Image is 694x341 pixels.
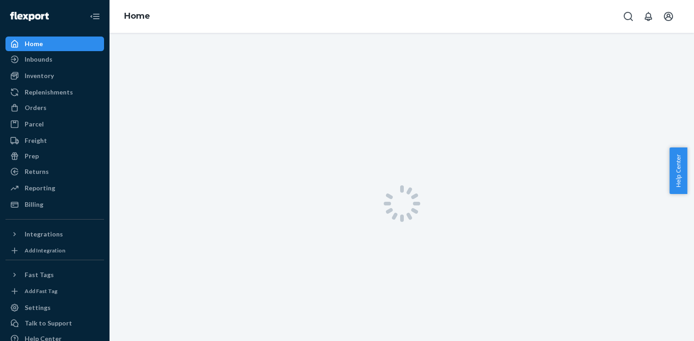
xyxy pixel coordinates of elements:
[25,200,43,209] div: Billing
[5,149,104,163] a: Prep
[25,136,47,145] div: Freight
[5,133,104,148] a: Freight
[5,100,104,115] a: Orders
[25,247,65,254] div: Add Integration
[117,3,157,30] ol: breadcrumbs
[5,164,104,179] a: Returns
[5,68,104,83] a: Inventory
[25,184,55,193] div: Reporting
[25,120,44,129] div: Parcel
[25,152,39,161] div: Prep
[25,270,54,279] div: Fast Tags
[669,147,687,194] button: Help Center
[5,245,104,256] a: Add Integration
[25,71,54,80] div: Inventory
[5,286,104,297] a: Add Fast Tag
[619,7,637,26] button: Open Search Box
[25,103,47,112] div: Orders
[124,11,150,21] a: Home
[5,197,104,212] a: Billing
[10,12,49,21] img: Flexport logo
[5,37,104,51] a: Home
[86,7,104,26] button: Close Navigation
[659,7,678,26] button: Open account menu
[25,55,52,64] div: Inbounds
[25,167,49,176] div: Returns
[5,85,104,100] a: Replenishments
[639,7,657,26] button: Open notifications
[5,300,104,315] a: Settings
[5,316,104,331] button: Talk to Support
[25,319,72,328] div: Talk to Support
[25,287,57,295] div: Add Fast Tag
[5,227,104,241] button: Integrations
[5,117,104,131] a: Parcel
[25,303,51,312] div: Settings
[25,88,73,97] div: Replenishments
[5,52,104,67] a: Inbounds
[5,268,104,282] button: Fast Tags
[5,181,104,195] a: Reporting
[25,39,43,48] div: Home
[25,230,63,239] div: Integrations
